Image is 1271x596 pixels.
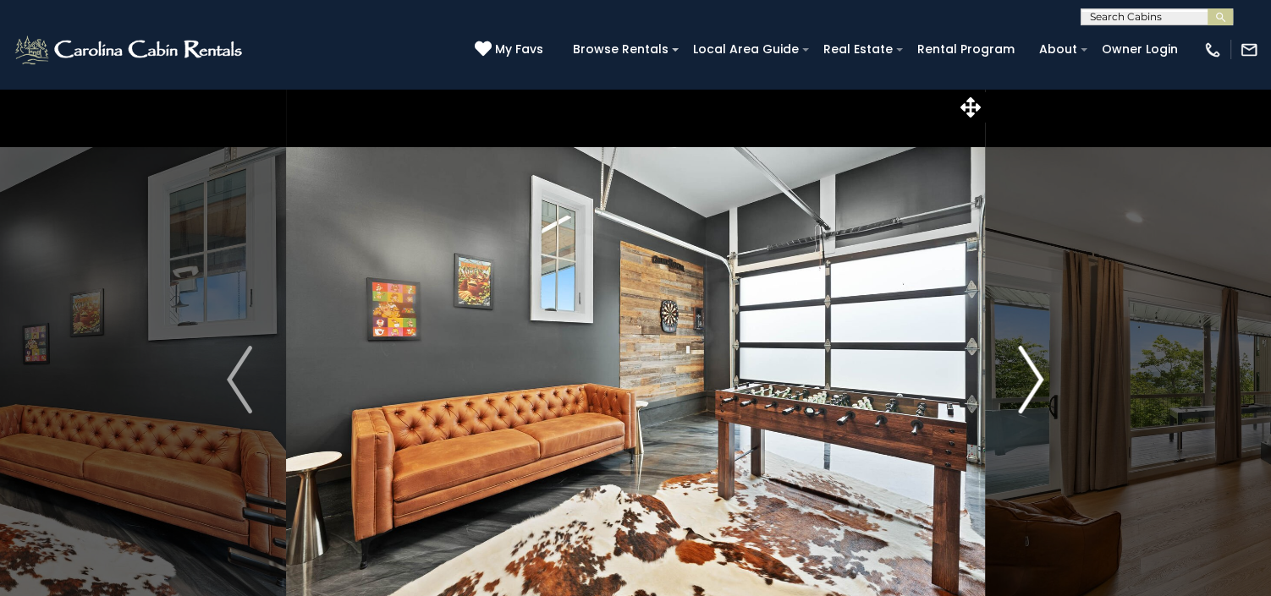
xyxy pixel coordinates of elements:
img: arrow [227,346,252,413]
img: arrow [1019,346,1044,413]
a: Owner Login [1093,36,1186,63]
a: My Favs [475,41,547,59]
a: About [1031,36,1086,63]
a: Browse Rentals [564,36,677,63]
span: My Favs [495,41,543,58]
img: phone-regular-white.png [1203,41,1222,59]
img: mail-regular-white.png [1240,41,1258,59]
a: Local Area Guide [685,36,807,63]
img: White-1-2.png [13,33,247,67]
a: Real Estate [815,36,901,63]
a: Rental Program [909,36,1023,63]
